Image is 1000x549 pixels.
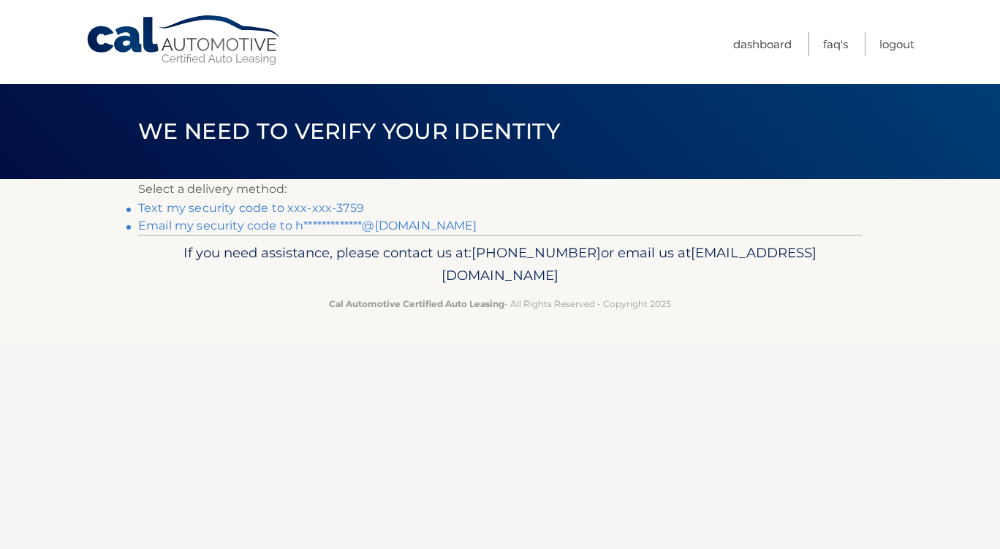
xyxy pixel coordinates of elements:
a: Dashboard [733,32,792,56]
p: If you need assistance, please contact us at: or email us at [148,241,852,288]
p: - All Rights Reserved - Copyright 2025 [148,296,852,311]
a: FAQ's [823,32,848,56]
a: Logout [879,32,914,56]
p: Select a delivery method: [138,179,862,200]
strong: Cal Automotive Certified Auto Leasing [329,298,504,309]
span: We need to verify your identity [138,118,560,145]
a: Cal Automotive [86,15,283,67]
span: [PHONE_NUMBER] [471,244,601,261]
a: Text my security code to xxx-xxx-3759 [138,201,364,215]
